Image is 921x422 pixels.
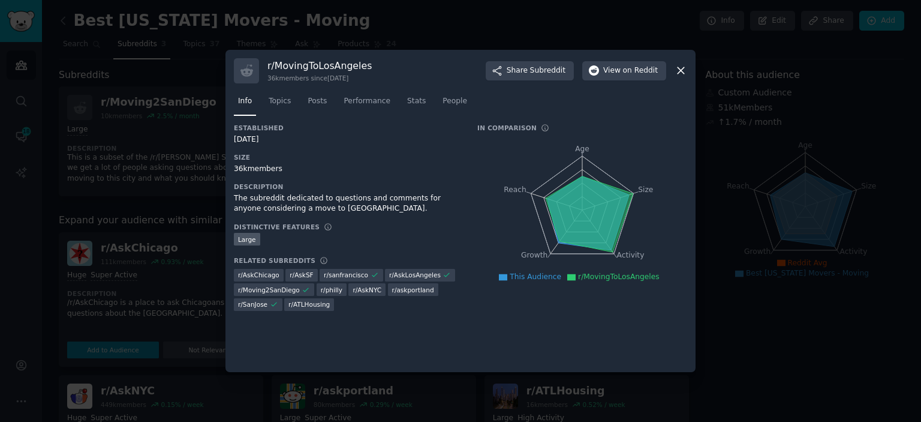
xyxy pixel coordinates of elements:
h3: Established [234,124,460,132]
span: This Audience [510,273,561,281]
button: Viewon Reddit [582,61,666,80]
h3: Related Subreddits [234,256,315,265]
a: Info [234,92,256,116]
span: r/ askportland [392,286,434,294]
span: View [603,65,658,76]
h3: Size [234,153,460,161]
a: Posts [303,92,331,116]
span: Subreddit [530,65,565,76]
tspan: Activity [617,251,645,259]
span: Topics [269,96,291,107]
span: r/ philly [321,286,342,294]
span: Posts [308,96,327,107]
tspan: Reach [504,185,526,193]
span: r/ SanJose [238,300,267,309]
div: 36k members [234,164,460,175]
span: r/ AskLosAngeles [389,271,441,279]
a: People [438,92,471,116]
div: Large [234,233,260,246]
span: People [443,96,467,107]
tspan: Size [638,185,653,193]
h3: r/ MovingToLosAngeles [267,59,372,72]
div: The subreddit dedicated to questions and comments for anyone considering a move to [GEOGRAPHIC_DA... [234,193,460,214]
span: r/ AskSF [290,271,313,279]
div: [DATE] [234,134,460,145]
div: 36k members since [DATE] [267,74,372,82]
a: Performance [339,92,395,116]
h3: Distinctive Features [234,223,320,231]
span: r/MovingToLosAngeles [578,273,660,281]
button: ShareSubreddit [486,61,574,80]
a: Topics [264,92,295,116]
span: on Reddit [623,65,658,76]
span: r/ sanfrancisco [324,271,368,279]
span: Performance [344,96,390,107]
span: r/ AskChicago [238,271,279,279]
span: Share [507,65,565,76]
h3: In Comparison [477,124,537,132]
h3: Description [234,182,460,191]
tspan: Age [575,145,589,153]
span: r/ Moving2SanDiego [238,286,300,294]
tspan: Growth [521,251,547,259]
span: Stats [407,96,426,107]
span: r/ AskNYC [353,286,381,294]
a: Stats [403,92,430,116]
span: r/ ATLHousing [288,300,330,309]
span: Info [238,96,252,107]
